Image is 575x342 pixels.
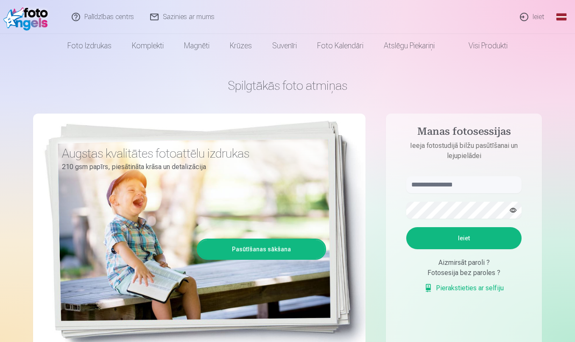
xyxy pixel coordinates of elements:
p: Ieeja fotostudijā bilžu pasūtīšanai un lejupielādei [398,141,530,161]
div: Aizmirsāt paroli ? [406,258,522,268]
a: Visi produkti [445,34,518,58]
a: Foto izdrukas [57,34,122,58]
img: /fa1 [3,3,52,31]
button: Ieiet [406,227,522,249]
a: Magnēti [174,34,220,58]
a: Pierakstieties ar selfiju [424,283,504,293]
a: Atslēgu piekariņi [374,34,445,58]
h1: Spilgtākās foto atmiņas [33,78,542,93]
h3: Augstas kvalitātes fotoattēlu izdrukas [62,146,320,161]
a: Krūzes [220,34,262,58]
a: Pasūtīšanas sākšana [198,240,325,259]
a: Komplekti [122,34,174,58]
a: Suvenīri [262,34,307,58]
h4: Manas fotosessijas [398,125,530,141]
p: 210 gsm papīrs, piesātināta krāsa un detalizācija [62,161,320,173]
div: Fotosesija bez paroles ? [406,268,522,278]
a: Foto kalendāri [307,34,374,58]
